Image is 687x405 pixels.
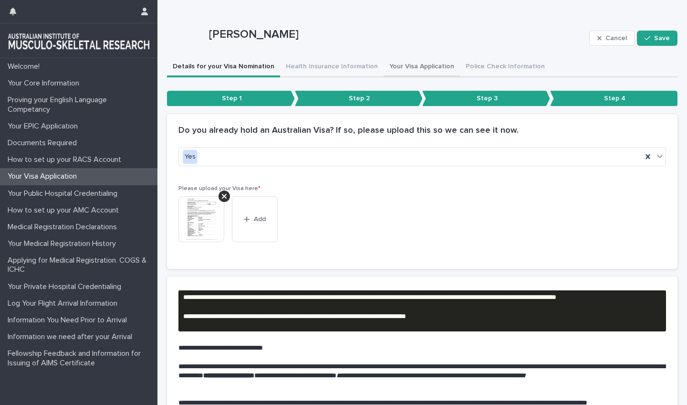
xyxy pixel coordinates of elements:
button: Your Visa Application [384,57,460,77]
p: Medical Registration Declarations [4,223,125,232]
p: How to set up your RACS Account [4,155,129,164]
p: Step 1 [167,91,295,107]
button: Details for your Visa Nomination [167,57,280,77]
button: Cancel [589,31,635,46]
p: Your EPIC Application [4,122,85,131]
button: Police Check Information [460,57,551,77]
p: Applying for Medical Registration. COGS & ICHC [4,256,157,274]
span: Please upload your Visa here [178,186,260,192]
p: Information we need after your Arrival [4,332,140,341]
p: Your Core Information [4,79,87,88]
p: How to set up your AMC Account [4,206,126,215]
span: Cancel [605,35,627,42]
span: Add [254,216,266,223]
p: Your Visa Application [4,172,84,181]
p: Your Medical Registration History [4,239,124,248]
h2: Do you already hold an Australian Visa? If so, please upload this so we can see it now. [178,126,519,136]
img: 1xcjEmqDTcmQhduivVBy [8,31,150,50]
p: Your Private Hospital Credentialing [4,282,129,291]
div: Yes [183,150,198,164]
p: [PERSON_NAME] [209,28,585,42]
p: Documents Required [4,139,84,148]
p: Information You Need Prior to Arrival [4,316,135,325]
p: Step 2 [295,91,423,107]
button: Add [232,196,278,242]
p: Step 3 [422,91,550,107]
button: Save [637,31,677,46]
button: Health Insurance Information [280,57,384,77]
p: Step 4 [550,91,678,107]
span: Save [654,35,670,42]
p: Fellowship Feedback and Information for Issuing of AIMS Certificate [4,349,157,367]
p: Log Your Flight Arrival Information [4,299,125,308]
p: Your Public Hospital Credentialing [4,189,125,198]
p: Proving your English Language Competancy [4,96,157,114]
p: Welcome! [4,62,47,71]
